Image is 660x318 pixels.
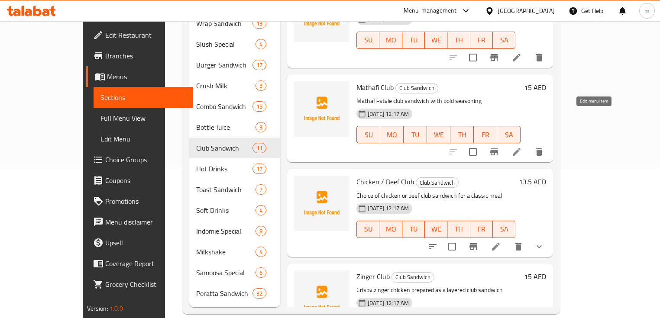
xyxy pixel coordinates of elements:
a: Branches [86,45,193,66]
span: WE [428,34,444,46]
div: Soft Drinks4 [189,200,280,221]
span: TH [454,128,470,141]
button: TU [404,126,427,143]
div: items [252,164,266,174]
button: MO [380,126,404,143]
h6: 15 AED [524,81,546,93]
span: 17 [253,61,266,69]
span: Edit Restaurant [105,30,186,40]
span: MO [384,128,400,141]
a: Grocery Checklist [86,274,193,295]
span: Select to update [464,48,482,67]
svg: Show Choices [534,241,544,252]
button: SU [356,126,380,143]
span: [DATE] 12:17 AM [364,299,412,307]
span: Edit Menu [100,134,186,144]
span: Sections [100,92,186,103]
div: Club Sandwich [391,272,434,283]
span: Zinger Club [356,270,390,283]
button: sort-choices [422,236,443,257]
span: Select to update [464,143,482,161]
button: TU [402,221,425,238]
a: Promotions [86,191,193,212]
div: Hot Drinks17 [189,158,280,179]
button: WE [425,221,447,238]
span: SU [360,128,377,141]
span: 15 [253,103,266,111]
span: Milkshake [196,247,256,257]
div: Bottle Juice3 [189,117,280,138]
div: Menu-management [404,6,457,16]
a: Edit Menu [94,128,193,149]
span: 8 [256,227,266,235]
span: Menu disclaimer [105,217,186,227]
div: items [256,80,266,91]
span: [DATE] 12:17 AM [364,110,412,118]
button: WE [427,126,450,143]
span: Full Menu View [100,113,186,123]
button: Branch-specific-item [484,47,505,68]
span: Burger Sandwich [196,60,252,70]
span: Choice Groups [105,154,186,165]
button: SA [493,221,515,238]
button: TH [447,32,470,49]
span: TH [451,34,466,46]
a: Sections [94,87,193,108]
span: Grocery Checklist [105,279,186,289]
span: 1.0.0 [110,303,123,314]
div: Slush Special4 [189,34,280,55]
span: 7 [256,186,266,194]
span: 5 [256,82,266,90]
div: Wrap Sandwich [196,18,252,29]
div: Hot Drinks [196,164,252,174]
button: Branch-specific-item [463,236,484,257]
button: SU [356,221,379,238]
a: Edit menu item [491,241,501,252]
div: items [256,247,266,257]
div: Crush Milk [196,80,256,91]
span: 6 [256,269,266,277]
span: Slush Special [196,39,256,49]
button: SA [497,126,521,143]
span: MO [383,223,398,235]
div: items [256,184,266,195]
div: items [256,122,266,132]
span: SU [360,34,376,46]
span: 17 [253,165,266,173]
div: Toast Sandwich [196,184,256,195]
span: Menus [107,71,186,82]
span: Select to update [443,238,461,256]
span: m [644,6,650,16]
a: Menu disclaimer [86,212,193,232]
button: MO [379,32,402,49]
a: Upsell [86,232,193,253]
button: delete [529,47,550,68]
div: [GEOGRAPHIC_DATA] [498,6,555,16]
div: Toast Sandwich7 [189,179,280,200]
div: Milkshake4 [189,241,280,262]
button: TU [402,32,425,49]
span: Indomie Special [196,226,256,236]
span: WE [430,128,447,141]
a: Edit Restaurant [86,25,193,45]
span: TU [407,128,424,141]
h6: 15 AED [524,270,546,283]
span: TH [451,223,466,235]
span: Club Sandwich [416,178,458,188]
span: 4 [256,248,266,256]
span: Bottle Juice [196,122,256,132]
div: Poratta Sandwich [196,288,252,299]
span: 3 [256,123,266,132]
div: Club Sandwich11 [189,138,280,158]
button: delete [508,236,529,257]
button: FR [474,126,497,143]
button: TH [450,126,474,143]
span: MO [383,34,398,46]
img: Mathafi Club [294,81,349,137]
span: Club Sandwich [196,143,252,153]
